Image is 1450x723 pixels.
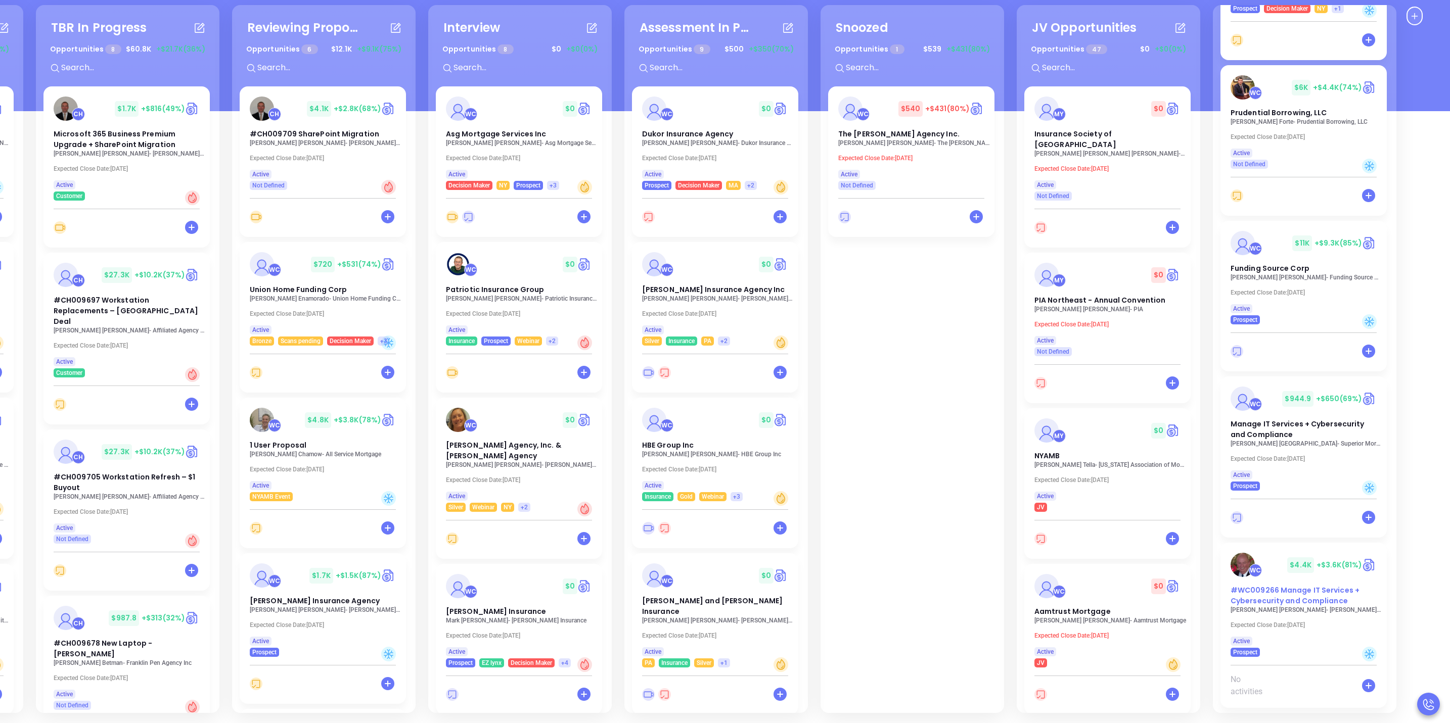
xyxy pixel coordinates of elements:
[72,451,85,464] div: Carla Humber
[381,101,396,116] img: Quote
[250,295,401,302] p: Juan Enamorado - Union Home Funding Corp
[1233,480,1257,492] span: Prospect
[1231,274,1382,281] p: Zev Meltzer - Funding Source Corp
[240,242,406,346] a: profileWalter Contreras$720+$531(74%)Circle dollarUnion Home Funding Corp[PERSON_NAME] Enamorado-...
[577,101,592,116] img: Quote
[250,310,401,317] p: Expected Close Date: [DATE]
[1024,253,1193,408] div: profileMegan Youmans$0Circle dollarPIA Northeast - Annual Convention[PERSON_NAME] [PERSON_NAME]- ...
[1037,335,1054,346] span: Active
[1024,408,1193,564] div: profileMegan Youmans$0Circle dollarNYAMB[PERSON_NAME] Tella- [US_STATE] Association of Mortgage B...
[1037,346,1069,357] span: Not Defined
[946,44,990,55] span: +$431 (80%)
[632,398,798,501] a: profileWalter Contreras$0Circle dollarHBE Group Inc[PERSON_NAME] [PERSON_NAME]- HBE Group IncExpe...
[1249,242,1262,255] div: Walter Contreras
[1166,101,1181,116] img: Quote
[1034,476,1186,484] p: Expected Close Date: [DATE]
[1034,295,1165,305] span: PIA Northeast - Annual Convention
[250,440,307,450] span: 1 User Proposal
[1024,13,1193,86] div: JV OpportunitiesOpportunities 47$0+$0(0%)
[970,101,984,116] a: Quote
[642,129,733,139] span: Dukor Insurance Agency
[1034,165,1186,172] p: Expected Close Date: [DATE]
[1292,235,1311,251] span: $ 11K
[250,466,401,473] p: Expected Close Date: [DATE]
[1220,221,1387,324] a: profileWalter Contreras$11K+$9.3K(85%)Circle dollarFunding Source Corp[PERSON_NAME] [PERSON_NAME]...
[1231,263,1309,273] span: Funding Source Corp
[845,61,996,74] input: Search...
[836,19,888,37] div: Snoozed
[1166,423,1181,438] img: Quote
[1362,391,1377,406] img: Quote
[642,97,666,121] img: Dukor Insurance Agency
[185,190,200,205] div: Hot
[446,284,545,295] span: Patriotic Insurance Group
[54,295,198,326] span: #CH009697 Workstation Replacements – GA Deal
[577,257,592,272] img: Quote
[838,97,863,121] img: The Willis E. Kilborne Agency Inc.
[446,139,598,147] p: Marion Lee - Asg Mortgage Services Inc
[268,419,281,432] div: Walter Contreras
[1231,75,1255,100] img: Prudential Borrowing, LLC
[1220,221,1389,376] div: profileWalter Contreras$11K+$9.3K(85%)Circle dollarFunding Source Corp[PERSON_NAME] [PERSON_NAME]...
[115,101,139,117] span: $ 1.7K
[54,263,78,287] img: #CH009697 Workstation Replacements – GA Deal
[1024,253,1191,356] a: profileMegan Youmans$0Circle dollarPIA Northeast - Annual Convention[PERSON_NAME] [PERSON_NAME]- ...
[632,86,798,190] a: profileWalter Contreras$0Circle dollarDukor Insurance Agency[PERSON_NAME] [PERSON_NAME]- Dukor In...
[54,342,205,349] p: Expected Close Date: [DATE]
[1316,394,1362,404] span: +$650 (69%)
[1034,306,1186,313] p: Kimberly Zielinski - PIA
[252,169,269,180] span: Active
[856,108,870,121] div: Walter Contreras
[250,155,401,162] p: Expected Close Date: [DATE]
[268,108,281,121] div: Carla Humber
[54,150,205,157] p: Allan Kaplan - Kaplan Insurance
[642,466,794,473] p: Expected Close Date: [DATE]
[550,180,557,191] span: +3
[381,257,396,272] img: Quote
[838,129,960,139] span: The Willis E. Kilborne Agency Inc.
[1362,235,1377,251] a: Quote
[642,284,785,295] span: Straub Insurance Agency Inc
[1151,267,1166,283] span: $ 0
[774,412,788,427] a: Quote
[642,310,794,317] p: Expected Close Date: [DATE]
[497,44,513,54] span: 8
[105,44,121,54] span: 8
[774,101,788,116] img: Quote
[1362,80,1377,95] a: Quote
[446,476,598,484] p: Expected Close Date: [DATE]
[1362,3,1377,18] div: Cold
[446,295,598,302] p: Rob Bowen - Patriotic Insurance Group
[256,61,408,74] input: Search...
[1220,376,1389,543] div: profileWalter Contreras$944.9+$650(69%)Circle dollarManage IT Services + Cybersecurity and Compli...
[448,335,475,347] span: Insurance
[577,335,592,350] div: Hot
[660,419,673,432] div: Walter Contreras
[549,41,564,57] span: $ 0
[1315,238,1362,248] span: +$9.3K (85%)
[645,324,661,335] span: Active
[250,129,379,139] span: #CH009709 SharePoint Migration
[649,61,800,74] input: Search...
[645,480,661,491] span: Active
[43,429,212,596] div: profileCarla Humber$27.3K+$10.2K(37%)Circle dollar#CH009705 Workstation Refresh – $1 Buyout[PERSO...
[464,263,477,276] div: Walter Contreras
[50,40,121,59] p: Opportunities
[577,412,592,427] a: Quote
[250,408,274,432] img: 1 User Proposal
[1151,101,1166,117] span: $ 0
[56,367,82,378] span: Customer
[747,180,754,191] span: +2
[337,259,381,269] span: +$531 (74%)
[1041,61,1193,74] input: Search...
[43,253,212,429] div: profileCarla Humber$27.3K+$10.2K(37%)Circle dollar#CH009697 Workstation Replacements – [GEOGRAPHI...
[436,242,602,346] a: profileWalter Contreras$0Circle dollarPatriotic Insurance Group[PERSON_NAME] [PERSON_NAME]- Patri...
[642,139,794,147] p: Abraham Sillah - Dukor Insurance Agency
[1034,321,1186,328] p: Expected Close Date: [DATE]
[645,169,661,180] span: Active
[668,335,695,347] span: Insurance
[381,335,396,350] div: Cold
[645,335,659,347] span: Silver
